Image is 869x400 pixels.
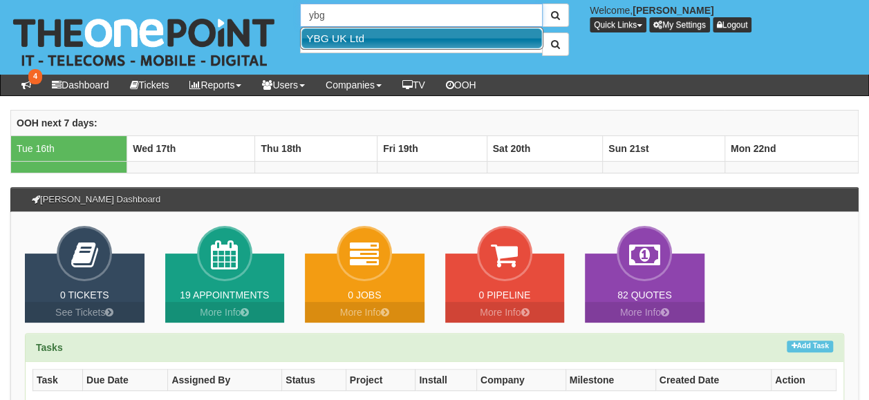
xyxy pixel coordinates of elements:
[36,342,63,353] strong: Tasks
[179,75,252,95] a: Reports
[11,110,859,135] th: OOH next 7 days:
[25,188,167,211] h3: [PERSON_NAME] Dashboard
[579,3,869,32] div: Welcome,
[603,135,725,161] th: Sun 21st
[120,75,180,95] a: Tickets
[301,28,542,48] a: YBG UK Ltd
[445,302,565,323] a: More Info
[165,302,285,323] a: More Info
[180,289,269,301] a: 19 Appointments
[617,289,672,301] a: 82 Quotes
[346,370,415,391] th: Project
[585,302,704,323] a: More Info
[255,135,377,161] th: Thu 18th
[25,302,144,323] a: See Tickets
[305,302,424,323] a: More Info
[348,289,381,301] a: 0 Jobs
[127,135,255,161] th: Wed 17th
[436,75,487,95] a: OOH
[392,75,436,95] a: TV
[476,370,566,391] th: Company
[28,69,42,84] span: 4
[60,289,109,301] a: 0 Tickets
[315,75,392,95] a: Companies
[772,370,837,391] th: Action
[377,135,487,161] th: Fri 19th
[787,341,833,352] a: Add Task
[655,370,772,391] th: Created Date
[282,370,346,391] th: Status
[252,75,315,95] a: Users
[487,135,603,161] th: Sat 20th
[649,17,710,32] a: My Settings
[41,75,120,95] a: Dashboard
[566,370,655,391] th: Milestone
[713,17,752,32] a: Logout
[590,17,646,32] button: Quick Links
[33,370,83,391] th: Task
[11,135,127,161] td: Tue 16th
[415,370,477,391] th: Install
[478,289,530,301] a: 0 Pipeline
[725,135,858,161] th: Mon 22nd
[300,3,543,27] input: Search Companies
[633,5,713,16] b: [PERSON_NAME]
[83,370,168,391] th: Due Date
[168,370,282,391] th: Assigned By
